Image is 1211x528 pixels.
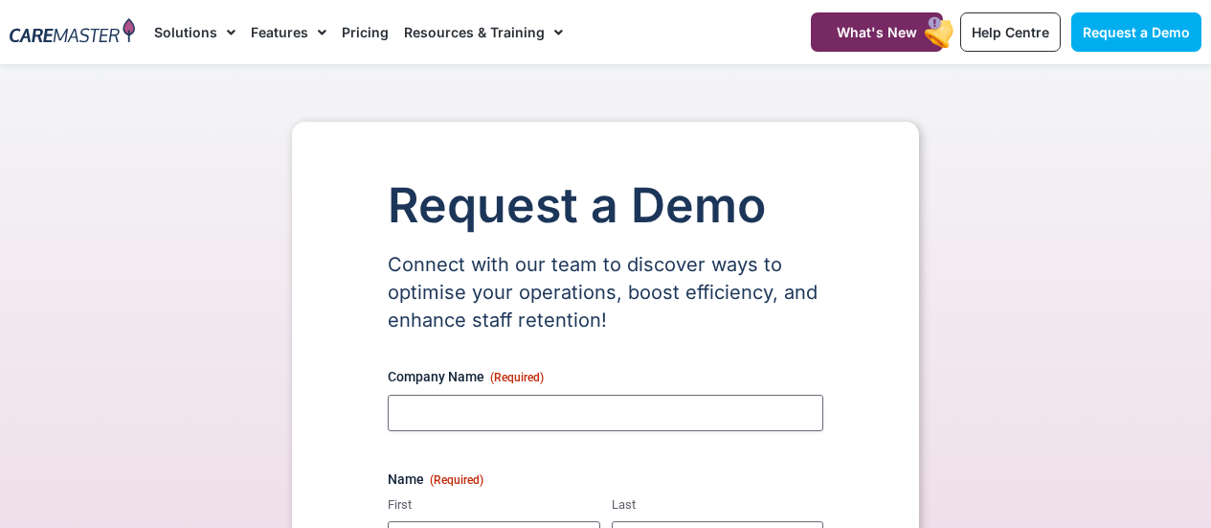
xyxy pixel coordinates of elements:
span: (Required) [490,371,544,384]
a: Help Centre [960,12,1061,52]
label: First [388,496,600,515]
span: Help Centre [972,24,1049,40]
a: Request a Demo [1071,12,1201,52]
img: CareMaster Logo [10,18,135,46]
label: Company Name [388,367,823,386]
h1: Request a Demo [388,179,823,232]
span: What's New [837,24,917,40]
span: (Required) [430,473,483,487]
a: What's New [811,12,943,52]
span: Request a Demo [1083,24,1190,40]
label: Last [612,496,824,515]
p: Connect with our team to discover ways to optimise your operations, boost efficiency, and enhance... [388,251,823,334]
legend: Name [388,470,483,489]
